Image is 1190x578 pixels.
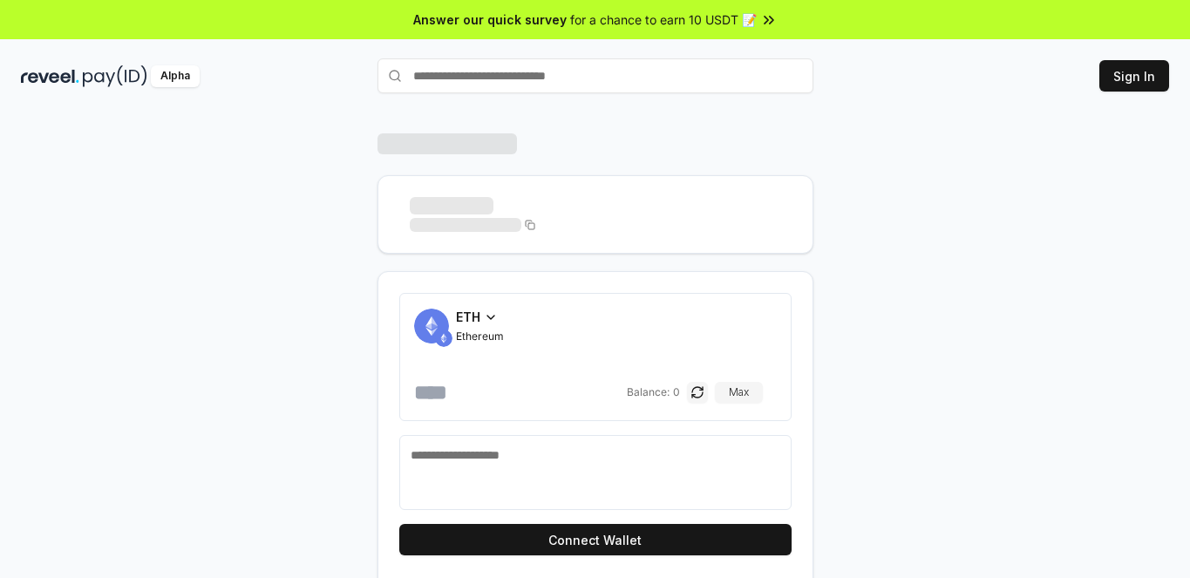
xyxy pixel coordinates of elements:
img: pay_id [83,65,147,87]
button: Sign In [1099,60,1169,92]
button: Connect Wallet [399,524,792,555]
span: Ethereum [456,330,504,343]
span: for a chance to earn 10 USDT 📝 [570,10,757,29]
img: reveel_dark [21,65,79,87]
button: Max [715,382,763,403]
span: 0 [673,385,680,399]
img: ETH.svg [435,330,452,347]
span: Balance: [627,385,670,399]
span: Answer our quick survey [413,10,567,29]
span: ETH [456,308,480,326]
div: Alpha [151,65,200,87]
